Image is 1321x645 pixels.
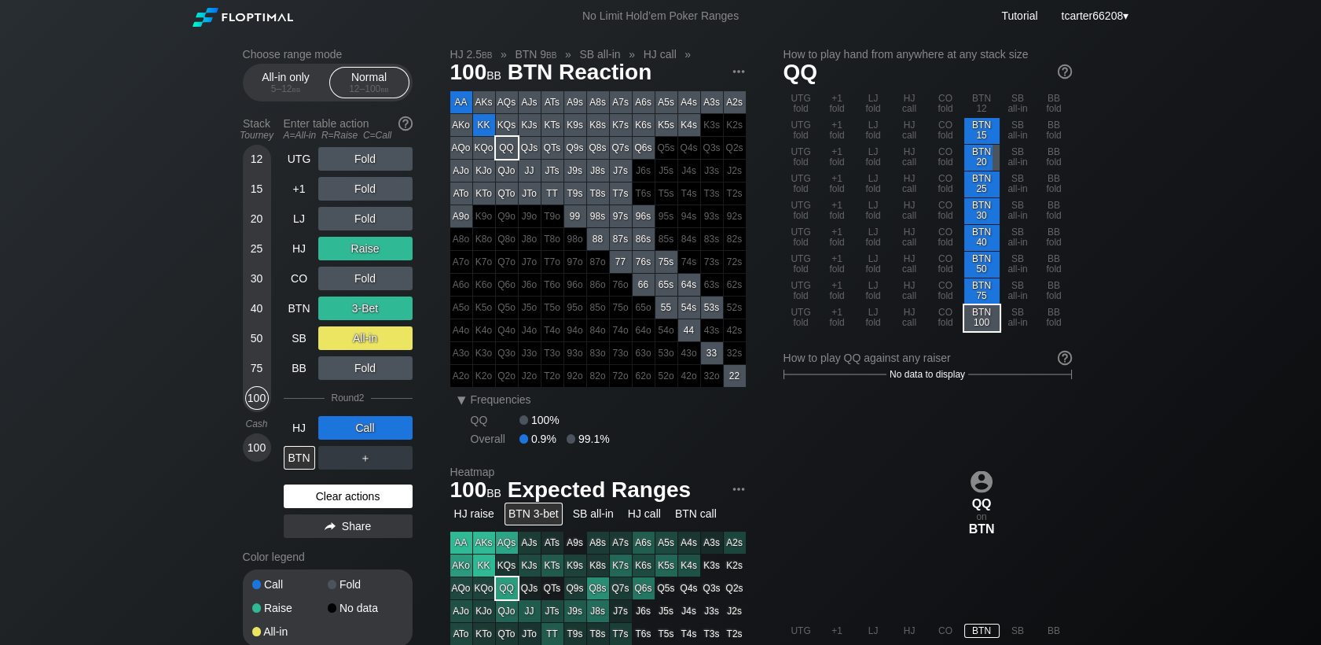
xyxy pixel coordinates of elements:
div: SB all-in [1000,145,1036,171]
div: 86s [633,228,655,250]
div: AQs [496,91,518,113]
div: TT [541,182,563,205]
div: 100% fold in prior round [587,274,609,296]
div: Fold [318,177,413,201]
div: BB fold [1037,91,1072,117]
div: T9s [564,182,586,205]
div: CO fold [928,91,963,117]
div: 54s [678,297,700,319]
div: KJo [473,160,495,182]
img: Floptimal logo [193,8,293,27]
div: CO fold [928,305,963,331]
div: 100% fold in prior round [678,228,700,250]
div: QQ [496,137,518,159]
div: 100% fold in prior round [610,342,632,364]
div: 100% fold in prior round [473,251,495,273]
div: 100% fold in prior round [587,297,609,319]
div: 3-Bet [318,297,413,320]
div: 100% fold in prior round [655,205,677,227]
div: HJ call [892,145,927,171]
a: Tutorial [1001,9,1037,22]
div: QJs [519,137,541,159]
div: 87s [610,228,632,250]
div: SB all-in [1000,91,1036,117]
div: 44 [678,319,700,341]
div: 100% fold in prior round [473,342,495,364]
span: bb [546,48,556,61]
div: AA [450,91,472,113]
div: UTG fold [783,278,819,304]
div: AQo [450,137,472,159]
div: BB fold [1037,198,1072,224]
div: Q7s [610,137,632,159]
div: 100% fold in prior round [541,205,563,227]
div: CO fold [928,225,963,251]
div: 100% fold in prior round [610,274,632,296]
div: 100% fold in prior round [655,228,677,250]
div: Normal [333,68,405,98]
div: 50 [245,326,269,350]
div: HJ [284,237,315,260]
img: icon-avatar.b40e07d9.svg [971,470,993,492]
div: 33 [701,342,723,364]
div: JTs [541,160,563,182]
div: 100% fold in prior round [724,274,746,296]
h2: How to play hand from anywhere at any stack size [783,48,1072,61]
div: BB fold [1037,305,1072,331]
div: 100% fold in prior round [473,274,495,296]
div: T7s [610,182,632,205]
div: 100% fold in prior round [724,182,746,205]
div: LJ fold [856,118,891,144]
div: BB fold [1037,278,1072,304]
div: 25 [245,237,269,260]
div: LJ fold [856,145,891,171]
div: ▾ [1058,7,1131,24]
div: JTo [519,182,541,205]
div: A7s [610,91,632,113]
div: BTN 75 [964,278,1000,304]
div: QTo [496,182,518,205]
div: HJ call [892,171,927,197]
div: 53s [701,297,723,319]
div: K8s [587,114,609,136]
div: 15 [245,177,269,201]
div: 100% fold in prior round [701,182,723,205]
div: BTN 25 [964,171,1000,197]
div: Call [252,579,328,590]
span: » [677,48,699,61]
div: 100% fold in prior round [450,228,472,250]
div: 100% fold in prior round [519,342,541,364]
div: 100% fold in prior round [701,274,723,296]
div: 100% fold in prior round [701,228,723,250]
span: » [556,48,579,61]
div: 100% fold in prior round [496,205,518,227]
div: BTN 100 [964,305,1000,331]
div: K4s [678,114,700,136]
div: 100% fold in prior round [564,228,586,250]
div: 100% fold in prior round [655,160,677,182]
div: 100% fold in prior round [541,297,563,319]
div: UTG fold [783,225,819,251]
div: Fold [318,267,413,290]
div: SB all-in [1000,118,1036,144]
div: 100% fold in prior round [678,137,700,159]
div: 100% fold in prior round [519,274,541,296]
div: ATs [541,91,563,113]
span: 100 [448,61,504,87]
div: 100% fold in prior round [519,228,541,250]
div: BTN 12 [964,91,1000,117]
div: HJ call [892,305,927,331]
div: +1 fold [820,305,855,331]
div: 100% fold in prior round [473,319,495,341]
div: LJ fold [856,91,891,117]
div: A9s [564,91,586,113]
div: 100% fold in prior round [701,137,723,159]
div: KK [473,114,495,136]
div: LJ fold [856,198,891,224]
div: 100% fold in prior round [564,342,586,364]
div: No data [328,603,403,614]
div: 99 [564,205,586,227]
div: JJ [519,160,541,182]
div: LJ fold [856,252,891,278]
div: 12 – 100 [336,83,402,94]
